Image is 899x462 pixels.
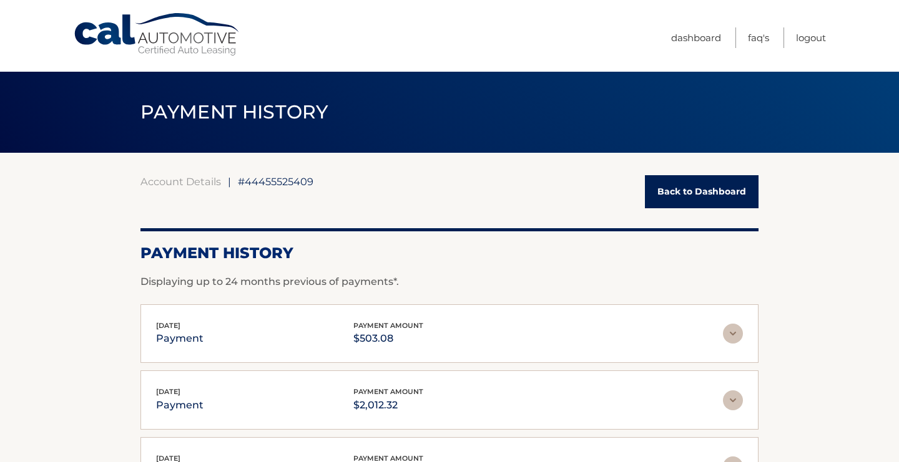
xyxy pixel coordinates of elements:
img: accordion-rest.svg [723,324,743,344]
p: $2,012.32 [353,397,423,414]
span: | [228,175,231,188]
img: accordion-rest.svg [723,390,743,410]
a: FAQ's [748,27,769,48]
span: payment amount [353,387,423,396]
span: [DATE] [156,321,180,330]
p: payment [156,330,204,347]
a: Account Details [140,175,221,188]
p: $503.08 [353,330,423,347]
p: payment [156,397,204,414]
span: [DATE] [156,387,180,396]
a: Dashboard [671,27,721,48]
h2: Payment History [140,244,759,262]
a: Cal Automotive [73,12,242,57]
span: payment amount [353,321,423,330]
p: Displaying up to 24 months previous of payments*. [140,274,759,289]
a: Logout [796,27,826,48]
span: #44455525409 [238,175,313,188]
span: PAYMENT HISTORY [140,100,328,123]
a: Back to Dashboard [645,175,759,208]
